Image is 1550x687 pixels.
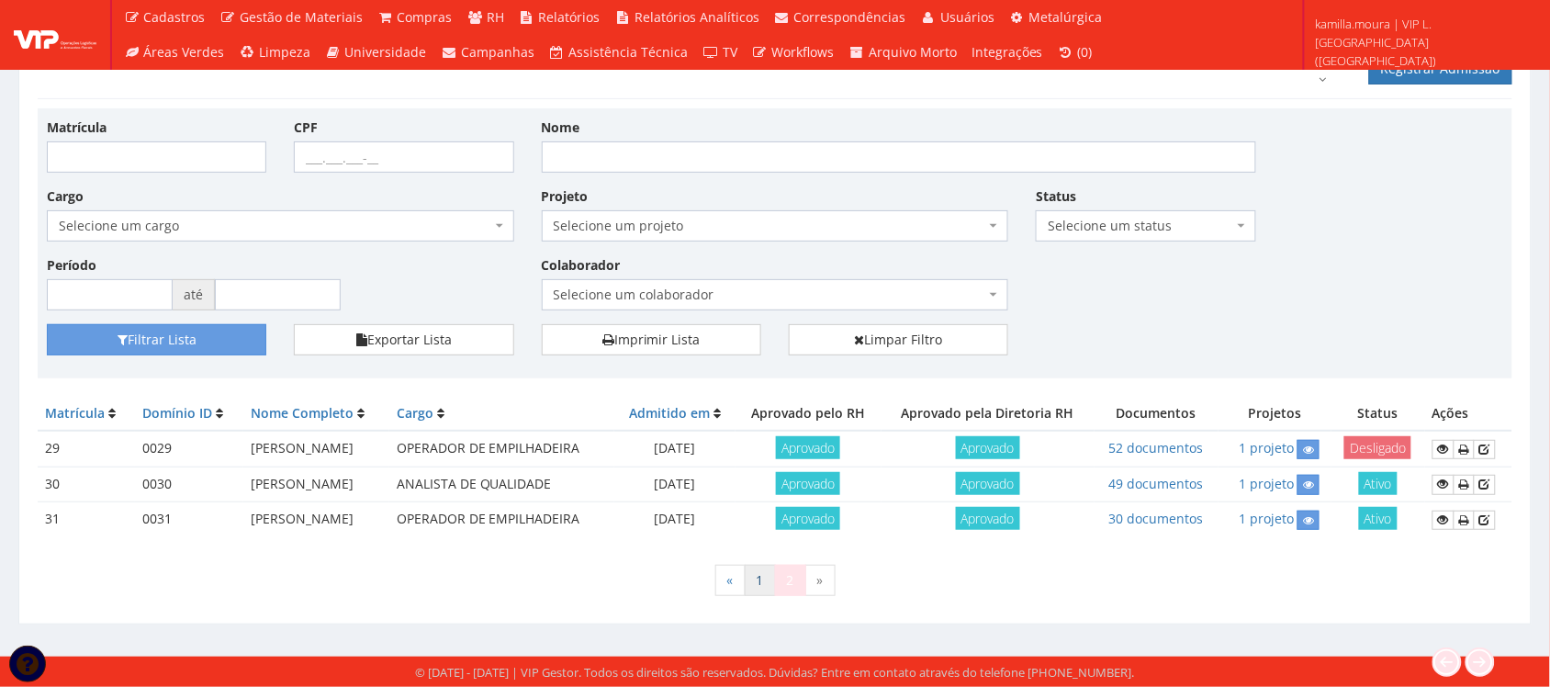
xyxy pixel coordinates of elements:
[14,21,96,49] img: logo
[1036,187,1076,206] label: Status
[243,467,389,501] td: [PERSON_NAME]
[956,472,1020,495] span: Aprovado
[135,502,243,537] td: 0031
[635,8,759,26] span: Relatórios Analíticos
[554,286,986,304] span: Selecione um colaborador
[542,256,621,275] label: Colaborador
[59,217,491,235] span: Selecione um cargo
[940,8,994,26] span: Usuários
[294,141,513,173] input: ___.___.___-__
[956,436,1020,459] span: Aprovado
[389,502,614,537] td: OPERADOR DE EMPILHADEIRA
[539,8,601,26] span: Relatórios
[629,404,710,422] a: Admitido em
[144,8,206,26] span: Cadastros
[416,664,1135,681] div: © [DATE] - [DATE] | VIP Gestor. Todos os direitos são reservados. Dúvidas? Entre em contato atrav...
[243,431,389,467] td: [PERSON_NAME]
[1109,439,1204,456] a: 52 documentos
[243,502,389,537] td: [PERSON_NAME]
[47,210,514,242] span: Selecione um cargo
[542,35,696,70] a: Assistência Técnica
[772,43,835,61] span: Workflows
[542,210,1009,242] span: Selecione um projeto
[1219,397,1332,431] th: Projetos
[542,187,589,206] label: Projeto
[251,404,354,422] a: Nome Completo
[389,431,614,467] td: OPERADOR DE EMPILHADEIRA
[614,431,736,467] td: [DATE]
[47,118,107,137] label: Matrícula
[972,43,1043,61] span: Integrações
[1095,397,1219,431] th: Documentos
[1344,436,1411,459] span: Desligado
[345,43,427,61] span: Universidade
[240,8,363,26] span: Gestão de Materiais
[1359,472,1398,495] span: Ativo
[956,507,1020,530] span: Aprovado
[723,43,737,61] span: TV
[842,35,965,70] a: Arquivo Morto
[47,187,84,206] label: Cargo
[144,43,225,61] span: Áreas Verdes
[1425,397,1512,431] th: Ações
[142,404,212,422] a: Domínio ID
[487,8,504,26] span: RH
[1050,35,1100,70] a: (0)
[1109,475,1204,492] a: 49 documentos
[259,43,310,61] span: Limpeza
[789,324,1008,355] a: Limpar Filtro
[805,565,836,596] span: »
[554,217,986,235] span: Selecione um projeto
[794,8,906,26] span: Correspondências
[1239,510,1294,527] a: 1 projeto
[173,279,215,310] span: até
[775,565,806,596] span: 2
[135,467,243,501] td: 0030
[736,397,882,431] th: Aprovado pelo RH
[318,35,434,70] a: Universidade
[1359,507,1398,530] span: Ativo
[542,324,761,355] a: Imprimir Lista
[38,502,135,537] td: 31
[117,35,232,70] a: Áreas Verdes
[745,565,776,596] a: 1
[715,565,746,596] a: « Anterior
[882,397,1095,431] th: Aprovado pela Diretoria RH
[569,43,689,61] span: Assistência Técnica
[745,35,842,70] a: Workflows
[964,35,1050,70] a: Integrações
[696,35,746,70] a: TV
[1239,475,1294,492] a: 1 projeto
[1331,397,1424,431] th: Status
[434,35,543,70] a: Campanhas
[776,436,840,459] span: Aprovado
[542,118,580,137] label: Nome
[38,467,135,501] td: 30
[294,118,318,137] label: CPF
[1029,8,1103,26] span: Metalúrgica
[869,43,957,61] span: Arquivo Morto
[542,279,1009,310] span: Selecione um colaborador
[776,472,840,495] span: Aprovado
[38,431,135,467] td: 29
[397,404,433,422] a: Cargo
[294,324,513,355] button: Exportar Lista
[232,35,319,70] a: Limpeza
[1078,43,1093,61] span: (0)
[135,431,243,467] td: 0029
[47,256,96,275] label: Período
[1109,510,1204,527] a: 30 documentos
[1239,439,1294,456] a: 1 projeto
[614,502,736,537] td: [DATE]
[1036,210,1255,242] span: Selecione um status
[1316,15,1526,70] span: kamilla.moura | VIP L. [GEOGRAPHIC_DATA] ([GEOGRAPHIC_DATA])
[461,43,534,61] span: Campanhas
[47,324,266,355] button: Filtrar Lista
[45,404,105,422] a: Matrícula
[776,507,840,530] span: Aprovado
[1048,217,1232,235] span: Selecione um status
[614,467,736,501] td: [DATE]
[398,8,453,26] span: Compras
[389,467,614,501] td: ANALISTA DE QUALIDADE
